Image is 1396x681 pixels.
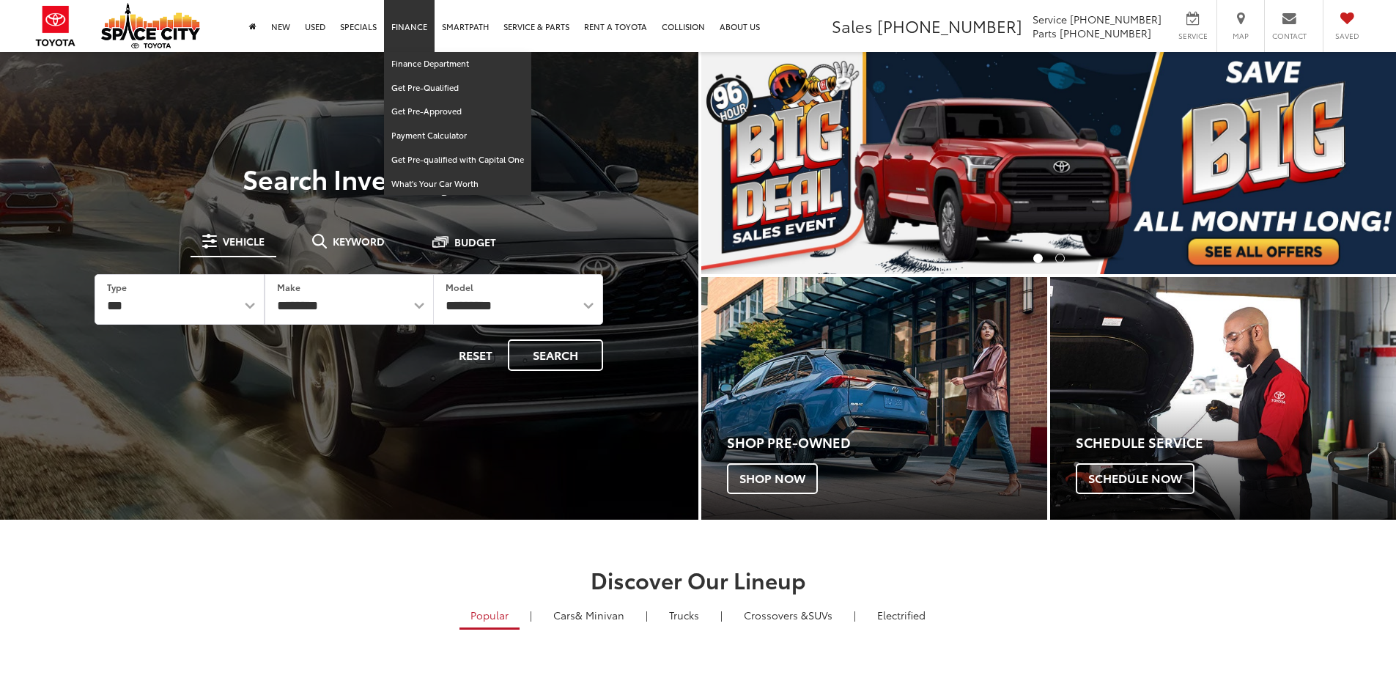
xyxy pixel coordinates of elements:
[107,281,127,293] label: Type
[223,236,265,246] span: Vehicle
[1076,463,1194,494] span: Schedule Now
[384,52,531,76] a: Finance Department
[1033,12,1067,26] span: Service
[701,277,1047,520] div: Toyota
[642,608,651,622] li: |
[701,81,805,245] button: Click to view previous picture.
[727,435,1047,450] h4: Shop Pre-Owned
[446,281,473,293] label: Model
[658,603,710,627] a: Trucks
[526,608,536,622] li: |
[384,124,531,148] a: Payment Calculator
[446,339,505,371] button: Reset
[1292,81,1396,245] button: Click to view next picture.
[1331,31,1363,41] span: Saved
[733,603,843,627] a: SUVs
[1272,31,1307,41] span: Contact
[454,237,496,247] span: Budget
[384,172,531,196] a: What's Your Car Worth
[384,100,531,124] a: Get Pre-Approved
[277,281,300,293] label: Make
[384,148,531,172] a: Get Pre-qualified with Capital One
[877,14,1022,37] span: [PHONE_NUMBER]
[1176,31,1209,41] span: Service
[1033,26,1057,40] span: Parts
[1050,277,1396,520] a: Schedule Service Schedule Now
[575,608,624,622] span: & Minivan
[182,567,1215,592] h2: Discover Our Lineup
[542,603,635,627] a: Cars
[459,603,520,630] a: Popular
[1055,254,1065,263] li: Go to slide number 2.
[717,608,726,622] li: |
[1060,26,1151,40] span: [PHONE_NUMBER]
[744,608,808,622] span: Crossovers &
[384,76,531,100] a: Get Pre-Qualified
[727,463,818,494] span: Shop Now
[508,339,603,371] button: Search
[1033,254,1043,263] li: Go to slide number 1.
[701,277,1047,520] a: Shop Pre-Owned Shop Now
[832,14,873,37] span: Sales
[101,3,200,48] img: Space City Toyota
[62,163,637,193] h3: Search Inventory
[1225,31,1257,41] span: Map
[1050,277,1396,520] div: Toyota
[333,236,385,246] span: Keyword
[1070,12,1162,26] span: [PHONE_NUMBER]
[866,603,937,627] a: Electrified
[1076,435,1396,450] h4: Schedule Service
[850,608,860,622] li: |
